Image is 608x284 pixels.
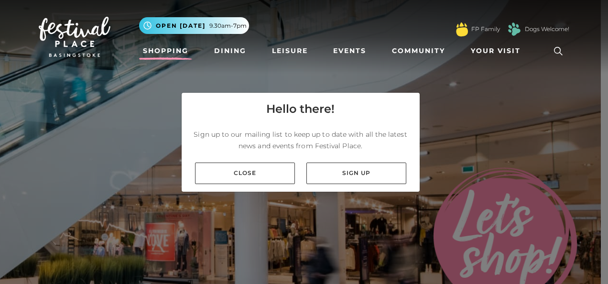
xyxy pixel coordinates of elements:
button: Open [DATE] 9.30am-7pm [139,17,249,34]
a: Dining [210,42,250,60]
img: Festival Place Logo [39,17,110,57]
span: Your Visit [471,46,521,56]
p: Sign up to our mailing list to keep up to date with all the latest news and events from Festival ... [189,129,412,152]
a: FP Family [471,25,500,33]
a: Community [388,42,449,60]
a: Your Visit [467,42,529,60]
a: Leisure [268,42,312,60]
a: Close [195,163,295,184]
a: Events [329,42,370,60]
a: Sign up [306,163,406,184]
a: Shopping [139,42,192,60]
h4: Hello there! [266,100,335,118]
a: Dogs Welcome! [525,25,569,33]
span: Open [DATE] [156,22,206,30]
span: 9.30am-7pm [209,22,247,30]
